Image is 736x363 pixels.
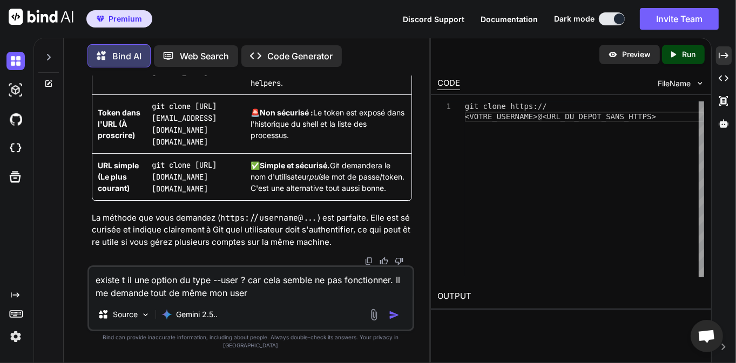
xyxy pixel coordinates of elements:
span: Discord Support [403,15,464,24]
span: FileName [658,78,691,89]
img: preview [608,50,618,59]
code: git clone [URL][DOMAIN_NAME][DOMAIN_NAME] [152,160,217,194]
div: Ouvrir le chat [691,320,723,352]
img: githubDark [6,110,25,128]
span: Premium [109,13,142,24]
button: premiumPremium [86,10,152,28]
em: puis [309,172,323,181]
code: git clone [URL][EMAIL_ADDRESS][DOMAIN_NAME][DOMAIN_NAME] [152,101,217,147]
p: Bind can provide inaccurate information, including about people. Always double-check its answers.... [87,333,415,350]
strong: Simple et sécurisé. [260,161,330,170]
img: premium [97,16,104,22]
p: Code Generator [268,50,333,63]
p: Source [113,309,138,320]
img: dislike [395,257,403,265]
button: Invite Team [640,8,719,30]
p: Gemini 2.5.. [177,309,218,320]
img: darkAi-studio [6,81,25,99]
img: like [380,257,388,265]
img: darkChat [6,52,25,70]
img: Pick Models [141,310,150,319]
h2: OUTPUT [431,284,711,309]
code: git clone [URL][EMAIL_ADDRESS][DOMAIN_NAME][DOMAIN_NAME] [152,32,217,77]
img: chevron down [696,79,705,88]
button: Discord Support [403,13,464,25]
div: CODE [437,77,460,90]
td: ✅ Git demandera le nom d'utilisateur le mot de passe/token. C'est une alternative tout aussi bonne. [245,153,411,200]
p: La méthode que vous demandez ( ) est parfaite. Elle est sécurisée et indique clairement à Git que... [92,212,413,249]
span: Documentation [481,15,538,24]
div: 1 [437,101,451,112]
code: credential helpers [251,66,379,88]
span: <VOTRE_USERNAME>@<URL_DU_DEPOT_SANS_HTTPS> [465,112,656,121]
td: 🚨 Le token est exposé dans l'historique du shell et la liste des processus. [245,94,411,153]
p: Web Search [180,50,229,63]
p: Run [683,49,696,60]
img: copy [364,257,373,265]
img: cloudideIcon [6,139,25,157]
strong: URL simple (Le plus courant) [98,161,140,193]
img: icon [389,310,400,320]
img: settings [6,327,25,346]
textarea: existe t il une option du type --user ? car cela semble ne pas fonctionner. Il me demande tout de... [89,267,413,299]
p: Preview [622,49,651,60]
img: Gemini 2.5 Pro [161,309,172,320]
p: Bind AI [112,50,141,63]
img: attachment [368,309,380,321]
strong: Username seul (Recommandé) [98,33,137,76]
code: https://username@... [221,213,318,223]
span: Dark mode [554,13,595,24]
button: Documentation [481,13,538,25]
strong: Non sécurisé : [260,108,313,117]
strong: Token dans l'URL (À proscrire) [98,108,142,140]
span: git clone https:// [465,102,547,111]
img: Bind AI [9,9,73,25]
